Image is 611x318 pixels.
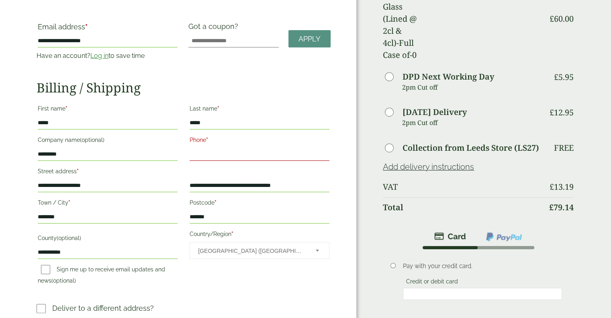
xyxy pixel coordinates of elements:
[77,168,79,174] abbr: required
[85,23,88,31] abbr: required
[188,22,241,35] label: Got a coupon?
[65,105,67,112] abbr: required
[298,35,321,43] span: Apply
[190,197,329,211] label: Postcode
[383,177,544,197] th: VAT
[485,232,523,242] img: ppcp-gateway.png
[217,105,219,112] abbr: required
[403,144,539,152] label: Collection from Leeds Store (LS27)
[402,117,544,129] p: 2pm Cut off
[550,13,574,24] bdi: 60.00
[288,30,331,47] a: Apply
[38,166,178,179] label: Street address
[51,277,76,284] span: (optional)
[403,108,467,116] label: [DATE] Delivery
[549,202,574,213] bdi: 79.14
[57,235,81,241] span: (optional)
[37,51,179,61] p: Have an account? to save time
[198,242,305,259] span: United Kingdom (UK)
[190,103,329,117] label: Last name
[550,181,554,192] span: £
[434,232,466,241] img: stripe.png
[38,266,165,286] label: Sign me up to receive email updates and news
[37,80,331,95] h2: Billing / Shipping
[90,52,108,59] a: Log in
[550,13,554,24] span: £
[550,107,574,118] bdi: 12.95
[38,134,178,148] label: Company name
[550,107,554,118] span: £
[403,73,494,81] label: DPD Next Working Day
[38,23,178,35] label: Email address
[403,262,562,271] p: Pay with your credit card.
[383,197,544,217] th: Total
[403,278,461,287] label: Credit or debit card
[405,290,560,297] iframe: Secure card payment input frame
[190,134,329,148] label: Phone
[554,72,574,82] bdi: 5.95
[41,265,50,274] input: Sign me up to receive email updates and news(optional)
[38,197,178,211] label: Town / City
[402,81,544,93] p: 2pm Cut off
[38,232,178,246] label: County
[38,103,178,117] label: First name
[215,199,217,206] abbr: required
[190,228,329,242] label: Country/Region
[52,303,154,314] p: Deliver to a different address?
[554,72,558,82] span: £
[550,181,574,192] bdi: 13.19
[190,242,329,259] span: Country/Region
[549,202,554,213] span: £
[231,231,233,237] abbr: required
[206,137,208,143] abbr: required
[68,199,70,206] abbr: required
[80,137,104,143] span: (optional)
[383,162,474,172] a: Add delivery instructions
[554,143,574,153] p: Free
